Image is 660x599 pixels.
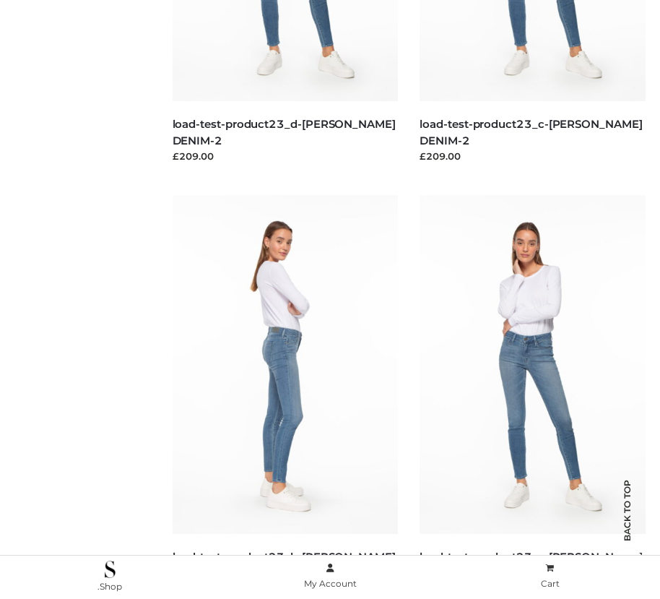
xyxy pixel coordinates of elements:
a: load-test-product23_c-[PERSON_NAME] DENIM-2 [420,117,642,147]
div: £209.00 [420,149,646,163]
span: My Account [304,578,357,589]
a: load-test-product23_d-[PERSON_NAME] DENIM-2 [173,117,396,147]
a: My Account [220,560,440,592]
span: Back to top [609,505,646,541]
img: .Shop [105,561,116,578]
a: load-test-product23_a-[PERSON_NAME] DENIM-2 [420,550,642,580]
span: Cart [541,578,560,589]
span: .Shop [97,581,122,592]
div: £209.00 [173,149,399,163]
a: load-test-product23_b-[PERSON_NAME] DENIM-2 [173,550,396,580]
a: Cart [440,560,660,592]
